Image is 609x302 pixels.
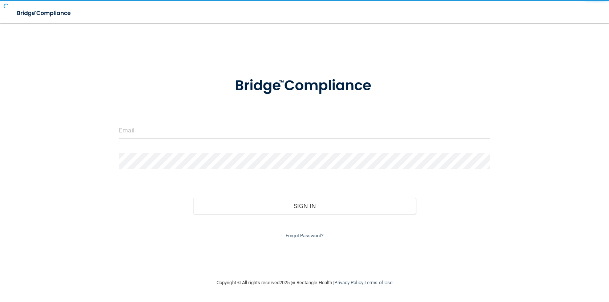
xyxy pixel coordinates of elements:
button: Sign In [193,198,416,214]
a: Privacy Policy [334,280,363,285]
img: bridge_compliance_login_screen.278c3ca4.svg [220,67,389,105]
div: Copyright © All rights reserved 2025 @ Rectangle Health | | [172,271,437,294]
a: Terms of Use [364,280,392,285]
input: Email [119,122,490,139]
a: Forgot Password? [286,233,323,238]
img: bridge_compliance_login_screen.278c3ca4.svg [11,6,78,21]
